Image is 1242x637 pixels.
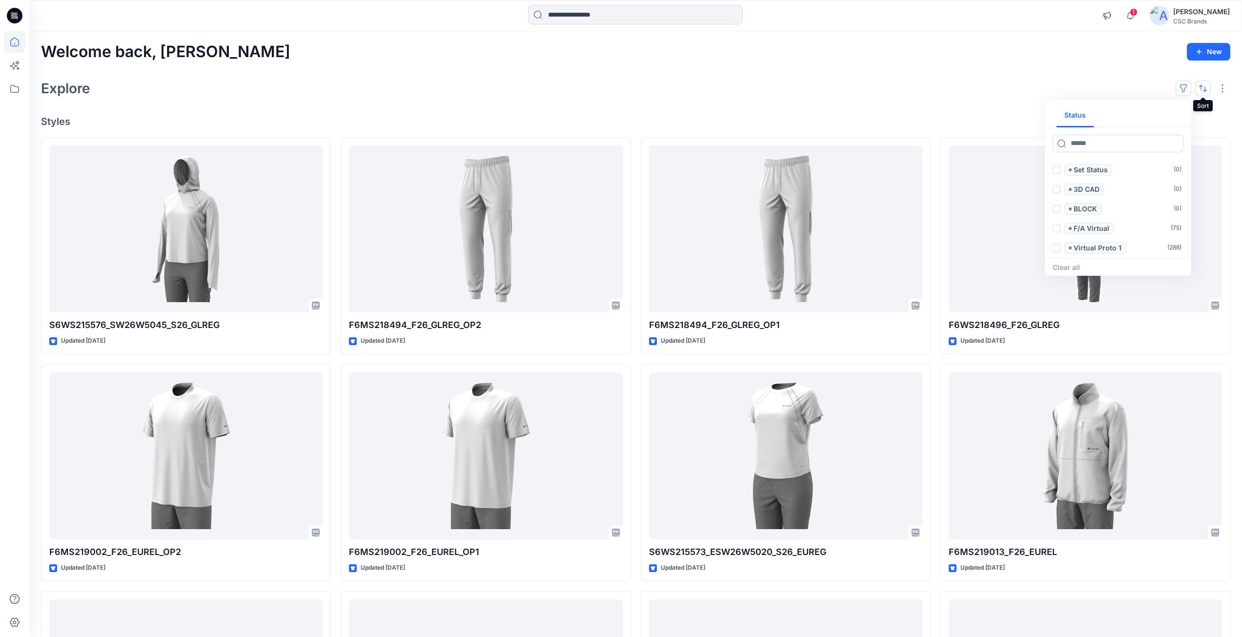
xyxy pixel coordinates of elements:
[49,545,323,559] p: F6MS219002_F26_EUREL_OP2
[361,563,405,573] p: Updated [DATE]
[949,145,1222,313] a: F6WS218496_F26_GLREG
[1064,242,1126,254] span: Virtual Proto 1
[1074,203,1097,215] p: BLOCK
[1150,6,1169,25] img: avatar
[1130,8,1138,16] span: 1
[1057,104,1094,127] button: Status
[649,318,922,332] p: F6MS218494_F26_GLREG_OP1
[1074,223,1109,234] p: F/A Virtual
[349,145,622,313] a: F6MS218494_F26_GLREG_OP2
[41,81,90,96] h2: Explore
[661,563,705,573] p: Updated [DATE]
[1167,243,1181,253] p: ( 288 )
[1173,6,1230,18] div: [PERSON_NAME]
[361,336,405,346] p: Updated [DATE]
[49,145,323,313] a: S6WS215576_SW26W5045_S26_GLREG
[1171,223,1181,233] p: ( 75 )
[349,318,622,332] p: F6MS218494_F26_GLREG_OP2
[1074,184,1099,195] p: 3D CAD
[349,545,622,559] p: F6MS219002_F26_EUREL_OP1
[61,336,105,346] p: Updated [DATE]
[960,563,1005,573] p: Updated [DATE]
[960,336,1005,346] p: Updated [DATE]
[949,545,1222,559] p: F6MS219013_F26_EUREL
[949,318,1222,332] p: F6WS218496_F26_GLREG
[649,145,922,313] a: F6MS218494_F26_GLREG_OP1
[349,372,622,540] a: F6MS219002_F26_EUREL_OP1
[1064,164,1112,176] span: Set Status
[49,318,323,332] p: S6WS215576_SW26W5045_S26_GLREG
[949,372,1222,540] a: F6MS219013_F26_EUREL
[649,545,922,559] p: S6WS215573_ESW26W5020_S26_EUREG
[49,372,323,540] a: F6MS219002_F26_EUREL_OP2
[1174,204,1181,214] p: ( 0 )
[41,116,1230,127] h4: Styles
[661,336,705,346] p: Updated [DATE]
[1074,242,1121,254] p: Virtual Proto 1
[1173,18,1230,25] div: CSC Brands
[1064,184,1104,195] span: 3D CAD
[61,563,105,573] p: Updated [DATE]
[649,372,922,540] a: S6WS215573_ESW26W5020_S26_EUREG
[1187,43,1230,61] button: New
[41,43,290,61] h2: Welcome back, [PERSON_NAME]
[1174,164,1181,175] p: ( 0 )
[1064,203,1101,215] span: BLOCK
[1064,223,1114,234] span: F/A Virtual
[1074,164,1108,176] p: Set Status
[1174,184,1181,194] p: ( 0 )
